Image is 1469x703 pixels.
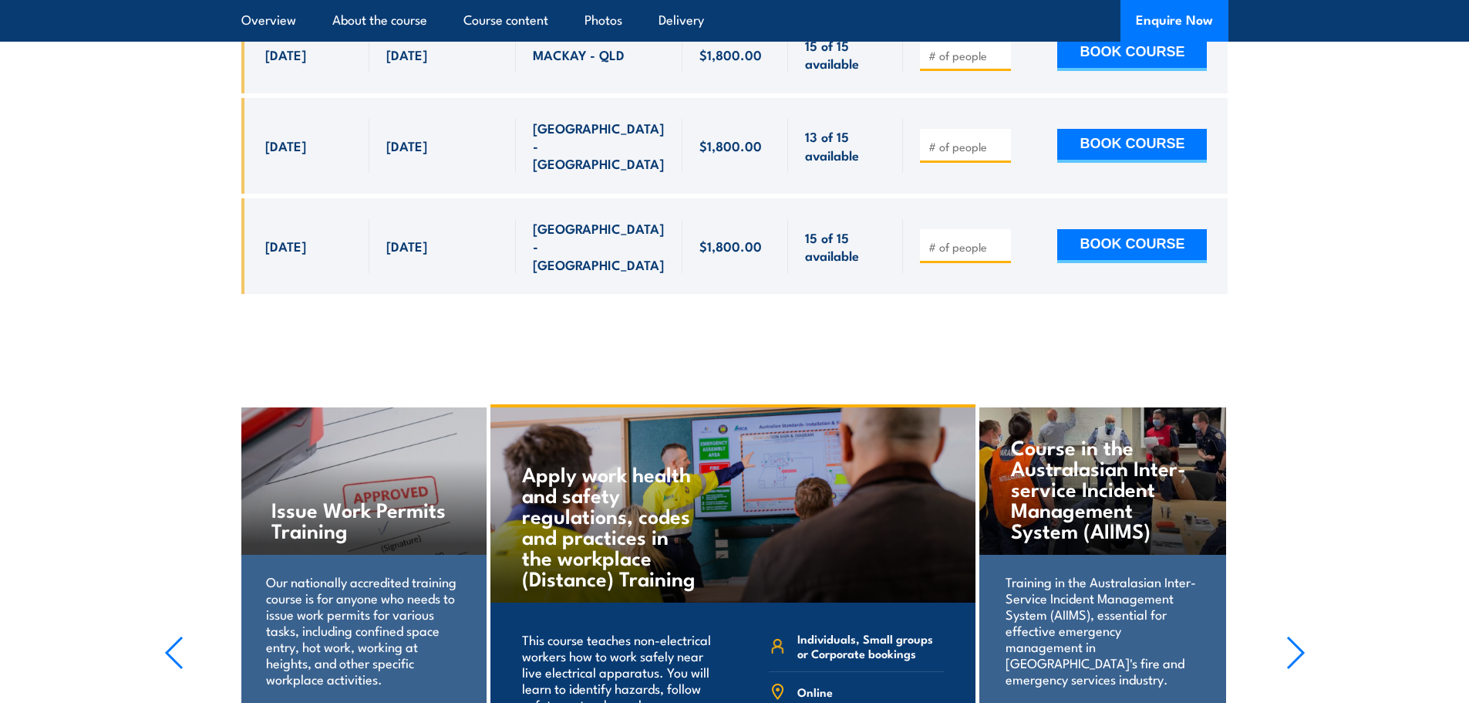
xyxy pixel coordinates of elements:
button: BOOK COURSE [1057,37,1207,71]
h4: Apply work health and safety regulations, codes and practices in the workplace (Distance) Training [522,463,703,588]
input: # of people [928,48,1006,63]
span: [DATE] [265,137,306,154]
span: Individuals, Small groups or Corporate bookings [797,631,944,661]
input: # of people [928,239,1006,255]
span: 13 of 15 available [805,127,886,164]
h4: Course in the Australasian Inter-service Incident Management System (AIIMS) [1011,436,1194,540]
input: # of people [928,139,1006,154]
span: [DATE] [386,46,427,63]
p: Our nationally accredited training course is for anyone who needs to issue work permits for vario... [266,573,460,687]
h4: Issue Work Permits Training [271,499,454,540]
span: $1,800.00 [699,237,762,255]
span: $1,800.00 [699,46,762,63]
span: $1,800.00 [699,137,762,154]
span: Online [797,684,833,699]
button: BOOK COURSE [1057,229,1207,263]
span: [GEOGRAPHIC_DATA] - [GEOGRAPHIC_DATA] [533,119,665,173]
span: 15 of 15 available [805,36,886,73]
span: [GEOGRAPHIC_DATA] - [GEOGRAPHIC_DATA] [533,219,665,273]
span: [DATE] [265,46,306,63]
span: [DATE] [386,137,427,154]
span: MACKAY - QLD [533,46,625,63]
button: BOOK COURSE [1057,129,1207,163]
span: 15 of 15 available [805,228,886,265]
span: [DATE] [386,237,427,255]
span: [DATE] [265,237,306,255]
p: Training in the Australasian Inter-Service Incident Management System (AIIMS), essential for effe... [1006,573,1199,687]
